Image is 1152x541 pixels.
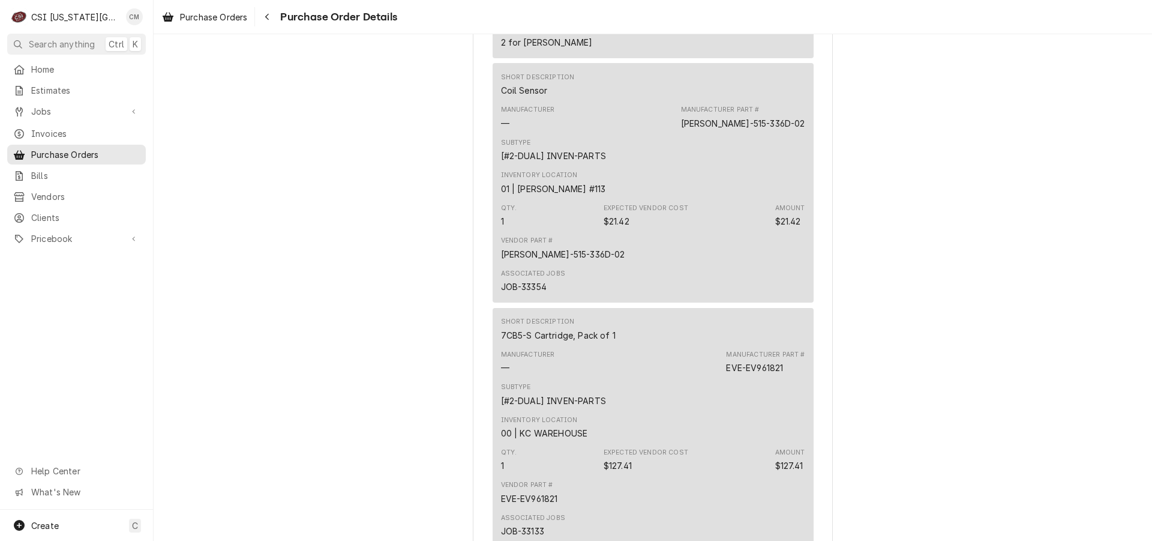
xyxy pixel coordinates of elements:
button: Search anythingCtrlK [7,34,146,55]
span: C [132,519,138,532]
span: Home [31,63,140,76]
div: Qty. [501,448,517,458]
div: Expected Vendor Cost [604,204,688,213]
div: Amount [775,448,805,472]
div: Subtype [501,138,531,148]
a: Go to Jobs [7,101,146,121]
div: Amount [775,204,805,228]
div: Part Number [681,105,805,129]
div: Vendor Part # [501,236,553,246]
a: Vendors [7,187,146,207]
span: Create [31,521,59,531]
div: CSI [US_STATE][GEOGRAPHIC_DATA] [31,11,119,23]
div: Short Description [501,84,548,97]
div: Manufacturer [501,350,555,360]
span: Purchase Orders [180,11,247,23]
div: Amount [775,448,805,458]
span: Pricebook [31,232,122,245]
a: Go to Pricebook [7,229,146,249]
div: Vendor Part # [501,480,553,490]
span: Purchase Order Details [277,9,397,25]
div: Amount [775,459,803,472]
span: Estimates [31,84,140,97]
div: Inventory Location [501,416,578,425]
div: JOB-33133 [501,525,544,537]
div: [PERSON_NAME]-515-336D-02 [501,248,625,261]
div: Subtype [501,394,606,407]
a: Invoices [7,124,146,144]
div: Part Number [726,350,805,374]
div: Warehouse stock 2 for [PERSON_NAME] [501,23,593,49]
div: Part Number [681,117,805,130]
div: Inventory Location [501,416,588,440]
div: Manufacturer Part # [726,350,805,360]
div: Qty. [501,204,517,213]
div: Short Description [501,73,575,82]
div: Inventory Location [501,171,578,180]
div: Expected Vendor Cost [604,459,632,472]
div: Line Item [493,63,814,302]
div: Associated Jobs [501,513,565,523]
span: Purchase Orders [31,148,140,161]
div: Short Description [501,317,575,327]
span: Search anything [29,38,95,50]
div: Associated Jobs [501,269,565,279]
div: Expected Vendor Cost [604,448,688,472]
div: JOB-33354 [501,280,547,293]
div: Quantity [501,448,517,472]
button: Navigate back [257,7,277,26]
a: Purchase Orders [157,7,252,27]
span: Invoices [31,127,140,140]
span: Clients [31,211,140,224]
div: Expected Vendor Cost [604,448,688,458]
div: Expected Vendor Cost [604,204,688,228]
div: Quantity [501,459,504,472]
div: Quantity [501,215,504,228]
span: K [133,38,138,50]
a: Go to Help Center [7,461,146,481]
div: Quantity [501,204,517,228]
div: Inventory Location [501,171,606,195]
div: Subtype [501,138,606,162]
span: What's New [31,486,139,498]
div: Amount [775,215,801,228]
span: Bills [31,169,140,182]
a: Go to What's New [7,482,146,502]
a: Purchase Orders [7,145,146,165]
div: Inventory Location [501,427,588,440]
div: Manufacturer [501,105,555,115]
span: Help Center [31,465,139,477]
span: Ctrl [109,38,124,50]
div: Subtype [501,150,606,162]
span: Vendors [31,190,140,203]
div: Short Description [501,73,575,97]
div: Chancellor Morris's Avatar [126,8,143,25]
div: Manufacturer [501,350,555,374]
div: Manufacturer Part # [681,105,760,115]
div: Short Description [501,329,616,342]
div: CM [126,8,143,25]
a: Bills [7,166,146,186]
div: CSI Kansas City's Avatar [11,8,28,25]
a: Estimates [7,80,146,100]
a: Clients [7,208,146,228]
div: Inventory Location [501,183,606,195]
a: Home [7,59,146,79]
div: Part Number [726,361,783,374]
div: C [11,8,28,25]
div: Expected Vendor Cost [604,215,629,228]
div: Amount [775,204,805,213]
div: Manufacturer [501,105,555,129]
span: Jobs [31,105,122,118]
div: Subtype [501,382,531,392]
div: Manufacturer [501,361,509,374]
div: Subtype [501,382,606,407]
div: EVE-EV961821 [501,492,558,505]
div: Manufacturer [501,117,509,130]
div: Short Description [501,317,616,341]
